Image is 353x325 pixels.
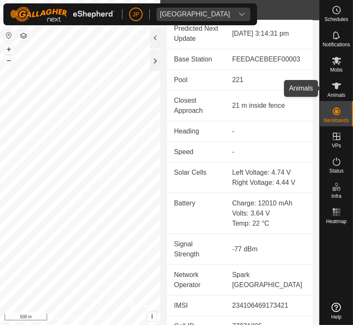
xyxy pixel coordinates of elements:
button: – [4,55,14,65]
td: Signal Strength [167,234,225,264]
td: - [226,141,313,162]
td: 234106469173421 [226,295,313,316]
a: Help [320,299,353,323]
td: Solar Cells [167,162,225,193]
td: Predicted Next Update [167,18,225,49]
td: 221 [226,69,313,90]
button: + [4,44,14,54]
td: FEEDACEBEEF00003 [226,49,313,69]
span: JP [133,10,139,19]
div: dropdown trigger [234,8,250,21]
td: -77 dBm [226,234,313,264]
div: Left Voltage: 4.74 V [232,168,306,178]
img: Gallagher Logo [10,7,115,22]
td: Heading [167,121,225,141]
button: i [147,312,157,321]
div: Right Voltage: 4.44 V [232,178,306,188]
td: [DATE] 3:14:31 pm [226,18,313,49]
span: Schedules [324,17,348,22]
td: Closest Approach [167,90,225,121]
span: Infra [331,194,341,199]
span: Neckbands [324,118,349,123]
a: Privacy Policy [47,314,79,322]
a: Contact Us [88,314,113,322]
span: i [151,313,153,320]
td: Network Operator [167,264,225,295]
td: 21 m inside fence [226,90,313,121]
span: Animals [327,93,345,98]
button: Map Layers [19,31,29,41]
span: Help [331,314,342,320]
span: Mangatarata Station [157,8,234,21]
td: Pool [167,69,225,90]
span: Heatmap [326,219,347,224]
td: Base Station [167,49,225,69]
td: Battery [167,193,225,234]
button: Reset Map [4,30,14,40]
div: Volts: 3.64 V [232,208,306,218]
td: Speed [167,141,225,162]
span: Mobs [330,67,342,72]
div: [GEOGRAPHIC_DATA] [160,11,230,18]
span: Notifications [323,42,350,47]
div: Charge: 12010 mAh [232,198,306,208]
td: IMSI [167,295,225,316]
span: VPs [332,143,341,148]
td: - [226,121,313,141]
span: Status [329,168,343,173]
td: Spark [GEOGRAPHIC_DATA] [226,264,313,295]
div: Temp: 22 °C [232,218,306,229]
